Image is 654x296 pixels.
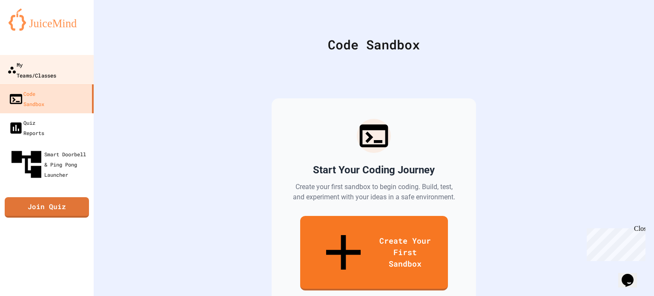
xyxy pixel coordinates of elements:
p: Create your first sandbox to begin coding. Build, test, and experiment with your ideas in a safe ... [292,182,456,202]
iframe: chat widget [583,225,645,261]
div: Quiz Reports [9,118,44,138]
div: Smart Doorbell & Ping Pong Launcher [9,147,90,182]
a: Join Quiz [5,197,89,218]
h2: Start Your Coding Journey [313,163,435,177]
a: Create Your First Sandbox [300,216,448,290]
div: Code Sandbox [9,89,44,109]
div: Code Sandbox [115,35,633,54]
iframe: chat widget [618,262,645,287]
div: My Teams/Classes [7,59,56,80]
img: logo-orange.svg [9,9,85,31]
div: Chat with us now!Close [3,3,59,54]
